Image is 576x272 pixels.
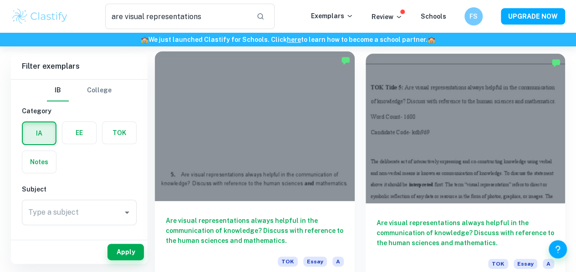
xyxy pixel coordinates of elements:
[421,13,446,20] a: Schools
[278,257,298,267] span: TOK
[105,4,249,29] input: Search for any exemplars...
[332,257,344,267] span: A
[102,122,136,144] button: TOK
[488,259,508,269] span: TOK
[377,218,555,248] h6: Are visual representations always helpful in the communication of knowledge? Discuss with referen...
[107,244,144,260] button: Apply
[428,36,435,43] span: 🏫
[549,240,567,258] button: Help and Feedback
[87,80,112,101] button: College
[2,35,574,45] h6: We just launched Clastify for Schools. Click to learn how to become a school partner.
[47,80,112,101] div: Filter type choice
[469,11,479,21] h6: FS
[287,36,301,43] a: here
[22,106,137,116] h6: Category
[23,122,56,144] button: IA
[372,12,403,22] p: Review
[543,259,554,269] span: A
[121,206,133,219] button: Open
[501,8,565,25] button: UPGRADE NOW
[62,122,96,144] button: EE
[514,259,537,269] span: Essay
[22,184,137,194] h6: Subject
[11,7,69,25] img: Clastify logo
[551,58,561,67] img: Marked
[311,11,353,21] p: Exemplars
[341,56,350,65] img: Marked
[47,80,69,101] button: IB
[11,54,148,79] h6: Filter exemplars
[141,36,148,43] span: 🏫
[303,257,327,267] span: Essay
[22,151,56,173] button: Notes
[166,216,344,246] h6: Are visual representations always helpful in the communication of knowledge? Discuss with referen...
[464,7,483,25] button: FS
